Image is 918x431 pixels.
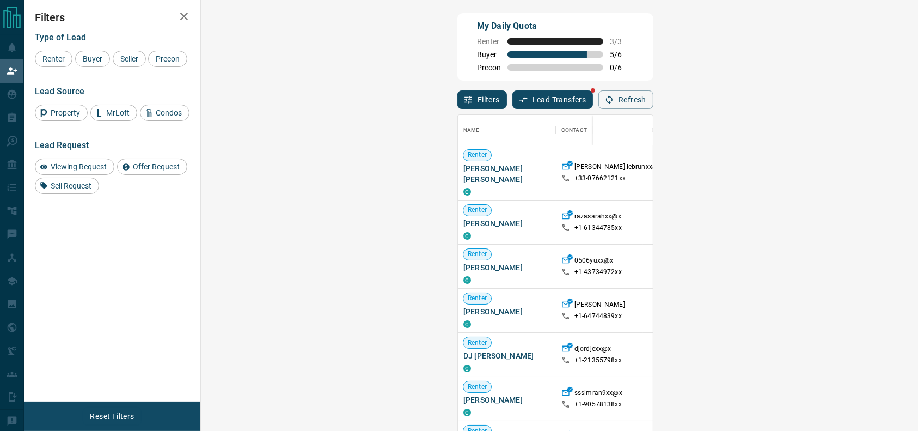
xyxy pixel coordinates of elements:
div: Precon [148,51,187,67]
span: [PERSON_NAME] [PERSON_NAME] [463,163,550,185]
span: Renter [463,205,491,215]
p: djordjexx@x [574,344,611,356]
span: Seller [117,54,142,63]
span: Buyer [477,50,501,59]
div: condos.ca [463,232,471,240]
span: MrLoft [102,108,133,117]
div: Renter [35,51,72,67]
p: 0506yuxx@x [574,256,613,268]
button: Filters [457,90,507,109]
span: [PERSON_NAME] [463,218,550,229]
div: condos.ca [463,320,471,328]
div: Property [35,105,88,121]
div: Offer Request [117,159,187,175]
span: Precon [477,63,501,72]
div: Seller [113,51,146,67]
span: Lead Source [35,86,84,96]
span: Offer Request [129,162,183,171]
div: Condos [140,105,189,121]
p: +1- 61344785xx [574,223,622,233]
span: Renter [39,54,69,63]
p: razasarahxx@x [574,212,621,223]
span: Renter [477,37,501,46]
div: condos.ca [463,276,471,284]
div: Buyer [75,51,110,67]
p: +1- 43734972xx [574,268,622,277]
p: My Daily Quota [477,20,634,33]
span: [PERSON_NAME] [463,306,550,317]
div: Name [463,115,480,145]
div: Sell Request [35,178,99,194]
p: sssimran9xx@x [574,388,622,400]
span: Property [47,108,84,117]
span: [PERSON_NAME] [463,262,550,273]
p: +1- 21355798xx [574,356,622,365]
div: MrLoft [90,105,137,121]
button: Reset Filters [83,407,141,426]
span: Renter [463,383,491,392]
span: [PERSON_NAME] [463,394,550,405]
div: condos.ca [463,409,471,416]
p: [PERSON_NAME].lebrunxx@x [574,162,662,174]
div: condos.ca [463,365,471,372]
span: Renter [463,338,491,348]
div: Viewing Request [35,159,114,175]
span: Viewing Request [47,162,111,171]
div: condos.ca [463,188,471,196]
span: Renter [463,150,491,160]
span: Type of Lead [35,32,86,43]
p: +1- 64744839xx [574,312,622,321]
span: 3 / 3 [610,37,634,46]
button: Lead Transfers [512,90,593,109]
span: DJ [PERSON_NAME] [463,350,550,361]
span: Condos [152,108,186,117]
span: Lead Request [35,140,89,150]
p: [PERSON_NAME] [574,300,625,312]
p: +33- 07662121xx [574,174,626,183]
span: Sell Request [47,181,95,190]
div: Name [458,115,556,145]
span: Precon [152,54,183,63]
span: 0 / 6 [610,63,634,72]
p: +1- 90578138xx [574,400,622,409]
span: Renter [463,250,491,259]
span: Renter [463,294,491,303]
h2: Filters [35,11,189,24]
span: Buyer [79,54,106,63]
button: Refresh [598,90,653,109]
div: Contact [561,115,587,145]
span: 5 / 6 [610,50,634,59]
